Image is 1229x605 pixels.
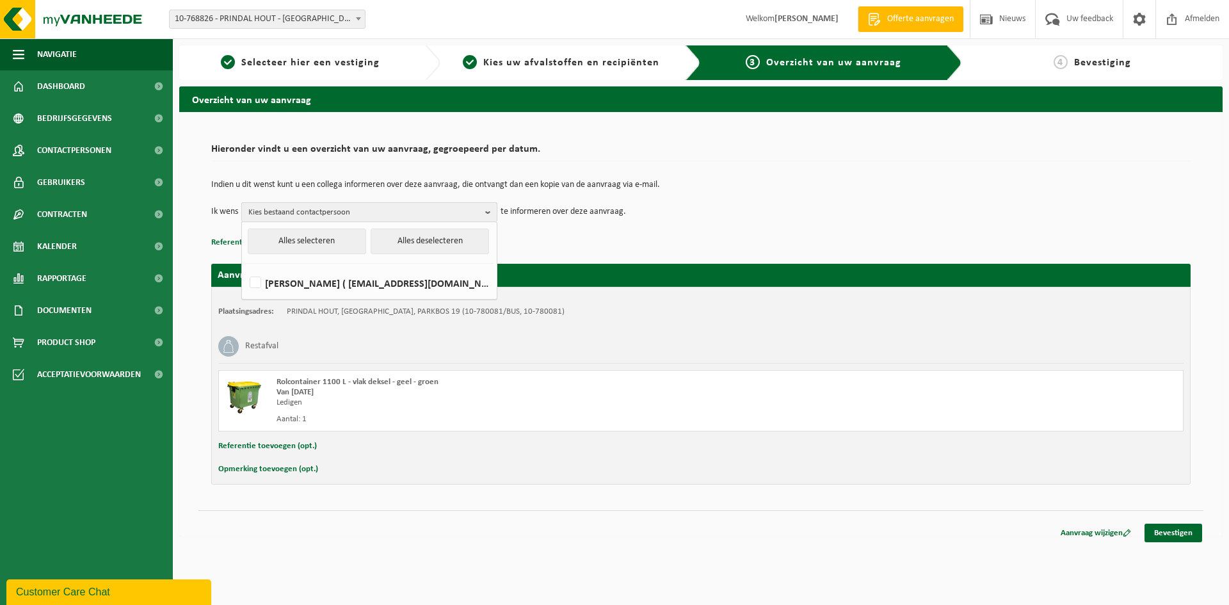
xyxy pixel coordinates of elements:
span: 2 [463,55,477,69]
a: 2Kies uw afvalstoffen en recipiënten [447,55,676,70]
span: Contactpersonen [37,134,111,166]
h3: Restafval [245,336,278,357]
span: Dashboard [37,70,85,102]
img: WB-1100-HPE-GN-50.png [225,377,264,415]
h2: Hieronder vindt u een overzicht van uw aanvraag, gegroepeerd per datum. [211,144,1191,161]
span: Contracten [37,198,87,230]
span: Offerte aanvragen [884,13,957,26]
span: Kalender [37,230,77,262]
span: 10-768826 - PRINDAL HOUT - DENDERWINDEKE [169,10,365,29]
td: PRINDAL HOUT, [GEOGRAPHIC_DATA], PARKBOS 19 (10-780081/BUS, 10-780081) [287,307,565,317]
button: Opmerking toevoegen (opt.) [218,461,318,478]
iframe: chat widget [6,577,214,605]
span: Overzicht van uw aanvraag [766,58,901,68]
span: Documenten [37,294,92,327]
span: Gebruikers [37,166,85,198]
strong: Plaatsingsadres: [218,307,274,316]
a: Offerte aanvragen [858,6,963,32]
span: Product Shop [37,327,95,359]
span: 1 [221,55,235,69]
strong: Van [DATE] [277,388,314,396]
button: Kies bestaand contactpersoon [241,202,497,222]
p: te informeren over deze aanvraag. [501,202,626,222]
label: [PERSON_NAME] ( [EMAIL_ADDRESS][DOMAIN_NAME] ) [247,273,490,293]
strong: [PERSON_NAME] [775,14,839,24]
span: Selecteer hier een vestiging [241,58,380,68]
p: Indien u dit wenst kunt u een collega informeren over deze aanvraag, die ontvangt dan een kopie v... [211,181,1191,190]
span: Kies uw afvalstoffen en recipiënten [483,58,659,68]
div: Ledigen [277,398,752,408]
button: Referentie toevoegen (opt.) [211,234,310,251]
span: Navigatie [37,38,77,70]
p: Ik wens [211,202,238,222]
span: Bedrijfsgegevens [37,102,112,134]
span: Rapportage [37,262,86,294]
span: 4 [1054,55,1068,69]
span: Acceptatievoorwaarden [37,359,141,391]
div: Aantal: 1 [277,414,752,424]
a: Aanvraag wijzigen [1051,524,1141,542]
h2: Overzicht van uw aanvraag [179,86,1223,111]
strong: Aanvraag voor [DATE] [218,270,314,280]
button: Referentie toevoegen (opt.) [218,438,317,455]
span: Kies bestaand contactpersoon [248,203,480,222]
span: 3 [746,55,760,69]
a: Bevestigen [1145,524,1202,542]
span: 10-768826 - PRINDAL HOUT - DENDERWINDEKE [170,10,365,28]
a: 1Selecteer hier een vestiging [186,55,415,70]
button: Alles selecteren [248,229,366,254]
span: Bevestiging [1074,58,1131,68]
button: Alles deselecteren [371,229,489,254]
span: Rolcontainer 1100 L - vlak deksel - geel - groen [277,378,438,386]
